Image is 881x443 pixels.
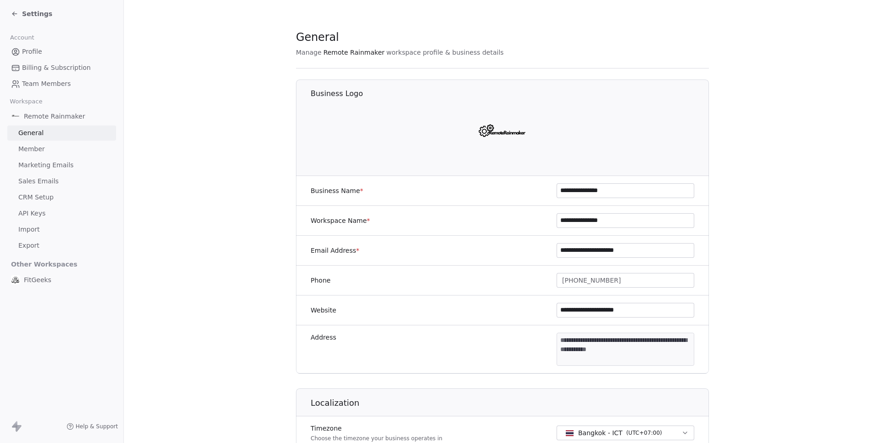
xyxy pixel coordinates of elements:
[323,48,385,57] span: Remote Rainmaker
[311,246,359,255] label: Email Address
[76,423,118,430] span: Help & Support
[22,9,52,18] span: Settings
[11,275,20,284] img: 1000.jpg
[311,276,330,285] label: Phone
[18,209,45,218] span: API Keys
[24,112,85,121] span: Remote Rainmaker
[296,48,322,57] span: Manage
[11,9,52,18] a: Settings
[311,216,370,225] label: Workspace Name
[296,30,339,44] span: General
[311,89,709,99] h1: Business Logo
[7,125,116,141] a: General
[24,275,51,284] span: FitGeeks
[311,333,336,342] label: Address
[6,95,46,108] span: Workspace
[7,190,116,205] a: CRM Setup
[557,273,694,288] button: [PHONE_NUMBER]
[557,426,694,440] button: Bangkok - ICT(UTC+07:00)
[7,222,116,237] a: Import
[18,225,39,234] span: Import
[562,276,621,285] span: [PHONE_NUMBER]
[626,429,662,437] span: ( UTC+07:00 )
[22,63,91,73] span: Billing & Subscription
[7,44,116,59] a: Profile
[578,428,623,437] span: Bangkok - ICT
[18,241,39,250] span: Export
[7,238,116,253] a: Export
[7,60,116,75] a: Billing & Subscription
[22,47,42,57] span: Profile
[311,435,442,442] p: Choose the timezone your business operates in
[22,79,71,89] span: Team Members
[18,144,45,154] span: Member
[7,142,116,157] a: Member
[386,48,504,57] span: workspace profile & business details
[311,186,363,195] label: Business Name
[18,160,73,170] span: Marketing Emails
[18,176,59,186] span: Sales Emails
[18,193,54,202] span: CRM Setup
[7,257,81,272] span: Other Workspaces
[11,112,20,121] img: RR%20Logo%20%20Black%20(2).png
[7,158,116,173] a: Marketing Emails
[7,76,116,91] a: Team Members
[67,423,118,430] a: Help & Support
[311,398,709,409] h1: Localization
[18,128,44,138] span: General
[311,306,336,315] label: Website
[474,104,532,163] img: RR%20Logo%20%20Black%20(2).png
[311,424,442,433] label: Timezone
[7,174,116,189] a: Sales Emails
[6,31,38,45] span: Account
[7,206,116,221] a: API Keys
